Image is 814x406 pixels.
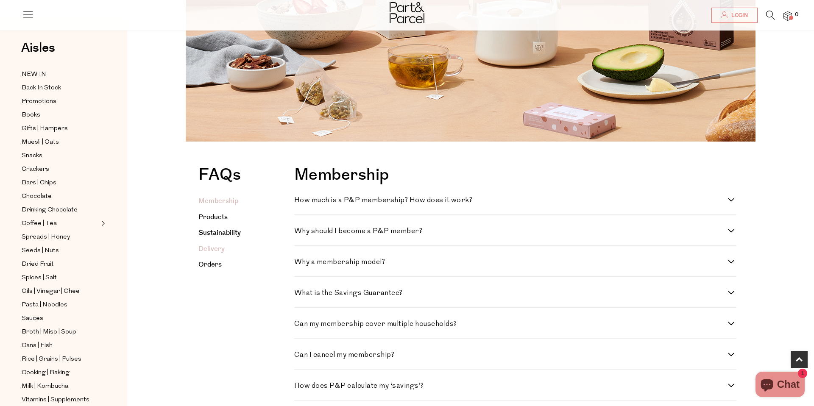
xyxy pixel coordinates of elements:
inbox-online-store-chat: Shopify online store chat [753,372,807,399]
a: Login [711,8,758,23]
a: Cooking | Baking [22,367,99,378]
a: Rice | Grains | Pulses [22,354,99,364]
span: Gifts | Hampers [22,124,68,134]
span: Sauces [22,314,43,324]
span: Spices | Salt [22,273,57,283]
button: Expand/Collapse Coffee | Tea [99,218,105,228]
span: Pasta | Noodles [22,300,67,310]
span: Cooking | Baking [22,368,70,378]
a: Sauces [22,313,99,324]
a: Muesli | Oats [22,137,99,147]
a: Broth | Miso | Soup [22,327,99,337]
span: Crackers [22,164,49,175]
span: Seeds | Nuts [22,246,59,256]
h4: What is the Savings Guarantee? [294,289,728,297]
span: NEW IN [22,70,46,80]
a: Crackers [22,164,99,175]
a: Sustainability [198,228,241,238]
span: Bars | Chips [22,178,56,188]
span: Chocolate [22,192,52,202]
img: Part&Parcel [390,2,424,23]
a: Products [198,212,228,222]
h4: Can I cancel my membership? [294,351,728,359]
span: Snacks [22,151,42,161]
a: Dried Fruit [22,259,99,270]
span: Oils | Vinegar | Ghee [22,286,80,297]
a: Vitamins | Supplements [22,395,99,405]
span: Cans | Fish [22,341,53,351]
a: Bars | Chips [22,178,99,188]
a: Cans | Fish [22,340,99,351]
a: Drinking Chocolate [22,205,99,215]
span: Muesli | Oats [22,137,59,147]
a: Gifts | Hampers [22,123,99,134]
a: Coffee | Tea [22,218,99,229]
span: Aisles [21,39,55,57]
span: Promotions [22,97,56,107]
span: Vitamins | Supplements [22,395,89,405]
span: Books [22,110,40,120]
a: Back In Stock [22,83,99,93]
span: 0 [793,11,800,19]
span: Dried Fruit [22,259,54,270]
a: Snacks [22,150,99,161]
a: Seeds | Nuts [22,245,99,256]
a: Orders [198,260,222,270]
h1: FAQs [198,167,241,187]
h4: How does P&P calculate my ‘savings’? [294,382,728,389]
a: Oils | Vinegar | Ghee [22,286,99,297]
span: Broth | Miso | Soup [22,327,76,337]
span: Coffee | Tea [22,219,57,229]
a: 0 [783,11,792,20]
a: Pasta | Noodles [22,300,99,310]
a: Aisles [21,42,55,63]
span: Login [729,12,748,19]
a: Milk | Kombucha [22,381,99,392]
span: Rice | Grains | Pulses [22,354,81,364]
h4: Why should I become a P&P member? [294,228,728,235]
a: Books [22,110,99,120]
a: NEW IN [22,69,99,80]
a: Delivery [198,244,225,254]
span: Drinking Chocolate [22,205,78,215]
a: Chocolate [22,191,99,202]
a: Spices | Salt [22,273,99,283]
a: Spreads | Honey [22,232,99,242]
a: Promotions [22,96,99,107]
span: Milk | Kombucha [22,381,68,392]
span: Back In Stock [22,83,61,93]
h4: Can my membership cover multiple households? [294,320,728,328]
a: Membership [198,196,238,206]
h4: Why a membership model? [294,259,728,266]
h4: How much is a P&P membership? How does it work? [294,197,728,204]
span: Spreads | Honey [22,232,70,242]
